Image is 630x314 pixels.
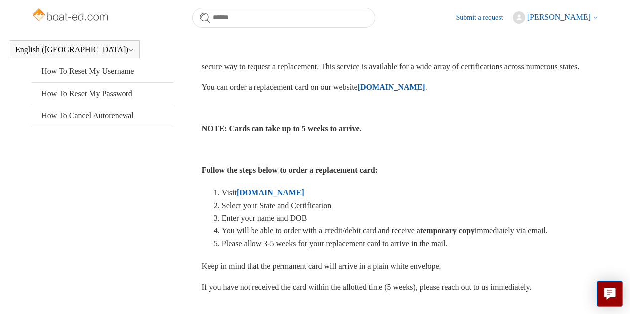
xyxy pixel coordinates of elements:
img: Boat-Ed Help Center home page [31,6,111,26]
span: Visit [222,188,237,197]
span: Enter your name and DOB [222,214,307,222]
span: You can order a replacement card on our website [202,83,358,91]
button: English ([GEOGRAPHIC_DATA]) [15,45,134,54]
a: How To Cancel Autorenewal [31,105,173,127]
button: [PERSON_NAME] [513,11,599,24]
button: Live chat [597,281,623,307]
span: You will be able to order with a credit/debit card and receive a immediately via email. [222,226,548,235]
span: Please allow 3-5 weeks for your replacement card to arrive in the mail. [222,239,448,248]
a: [DOMAIN_NAME] [237,188,304,197]
span: Keep in mind that the permanent card will arrive in a plain white envelope. [202,262,441,270]
span: [PERSON_NAME] [527,13,591,21]
strong: NOTE: Cards can take up to 5 weeks to arrive. [202,124,362,133]
strong: Follow the steps below to order a replacement card: [202,166,378,174]
span: Select your State and Certification [222,201,331,209]
input: Search [192,8,375,28]
span: If you have not received the card within the allotted time (5 weeks), please reach out to us imme... [202,283,532,291]
span: . [425,83,427,91]
strong: temporary copy [420,226,475,235]
a: [DOMAIN_NAME] [358,83,425,91]
a: Submit a request [456,12,513,23]
a: How To Reset My Password [31,83,173,105]
a: How To Reset My Username [31,60,173,82]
